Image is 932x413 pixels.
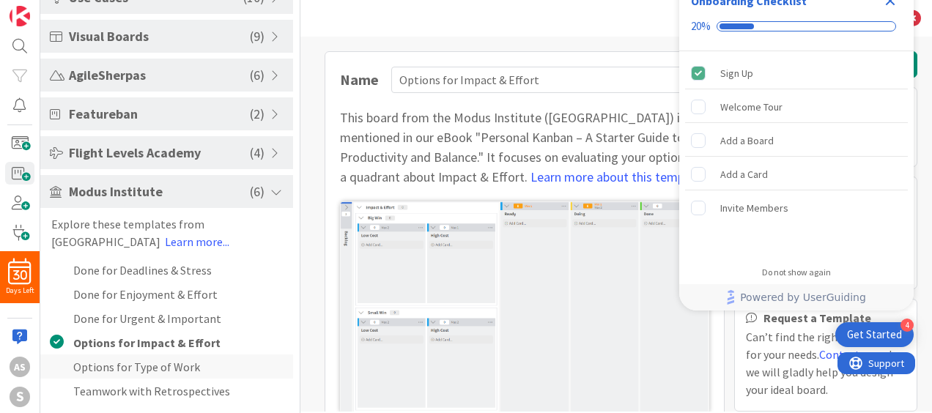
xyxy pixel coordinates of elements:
[250,104,265,124] span: ( 2 )
[340,69,384,91] div: Name
[847,327,902,342] div: Get Started
[165,234,229,249] a: Learn more...
[685,124,908,157] div: Add a Board is incomplete.
[746,328,906,398] div: Can’t find the right template for your needs. and we will gladly help you design your ideal board.
[685,91,908,123] div: Welcome Tour is incomplete.
[69,104,250,124] span: Featureban
[340,108,709,187] div: This board from the Modus Institute ([GEOGRAPHIC_DATA]) is mentioned in our eBook "Personal Kanba...
[819,347,873,362] a: Contact us
[10,6,30,26] img: Visit kanbanzone.com
[679,284,914,310] div: Footer
[69,26,250,46] span: Visual Boards
[685,57,908,89] div: Sign Up is complete.
[69,65,250,85] span: AgileSherpas
[762,267,831,278] div: Do not show again
[691,20,711,33] div: 20%
[250,182,265,201] span: ( 6 )
[720,199,788,217] div: Invite Members
[31,2,67,20] span: Support
[250,65,265,85] span: ( 6 )
[720,64,753,82] div: Sign Up
[835,322,914,347] div: Open Get Started checklist, remaining modules: 4
[40,215,293,250] div: Explore these templates from [GEOGRAPHIC_DATA]
[530,168,706,185] a: Learn more about this template
[763,312,871,324] b: Request a Template
[40,330,293,354] li: Options for Impact & Effort
[685,192,908,224] div: Invite Members is incomplete.
[720,165,768,183] div: Add a Card
[250,26,265,46] span: ( 9 )
[13,270,27,280] span: 30
[40,282,293,306] li: Done for Enjoyment & Effort
[691,20,902,33] div: Checklist progress: 20%
[10,387,30,407] div: S
[685,158,908,190] div: Add a Card is incomplete.
[69,143,250,163] span: Flight Levels Academy
[40,258,293,282] li: Done for Deadlines & Stress
[40,379,293,403] li: Teamwork with Retrospectives
[720,98,783,116] div: Welcome Tour
[40,306,293,330] li: Done for Urgent & Important
[250,143,265,163] span: ( 4 )
[720,132,774,149] div: Add a Board
[740,289,866,306] span: Powered by UserGuiding
[40,354,293,379] li: Options for Type of Work
[687,284,906,310] a: Powered by UserGuiding
[10,357,30,377] div: AS
[900,319,914,332] div: 4
[679,51,914,257] div: Checklist items
[69,182,250,201] span: Modus Institute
